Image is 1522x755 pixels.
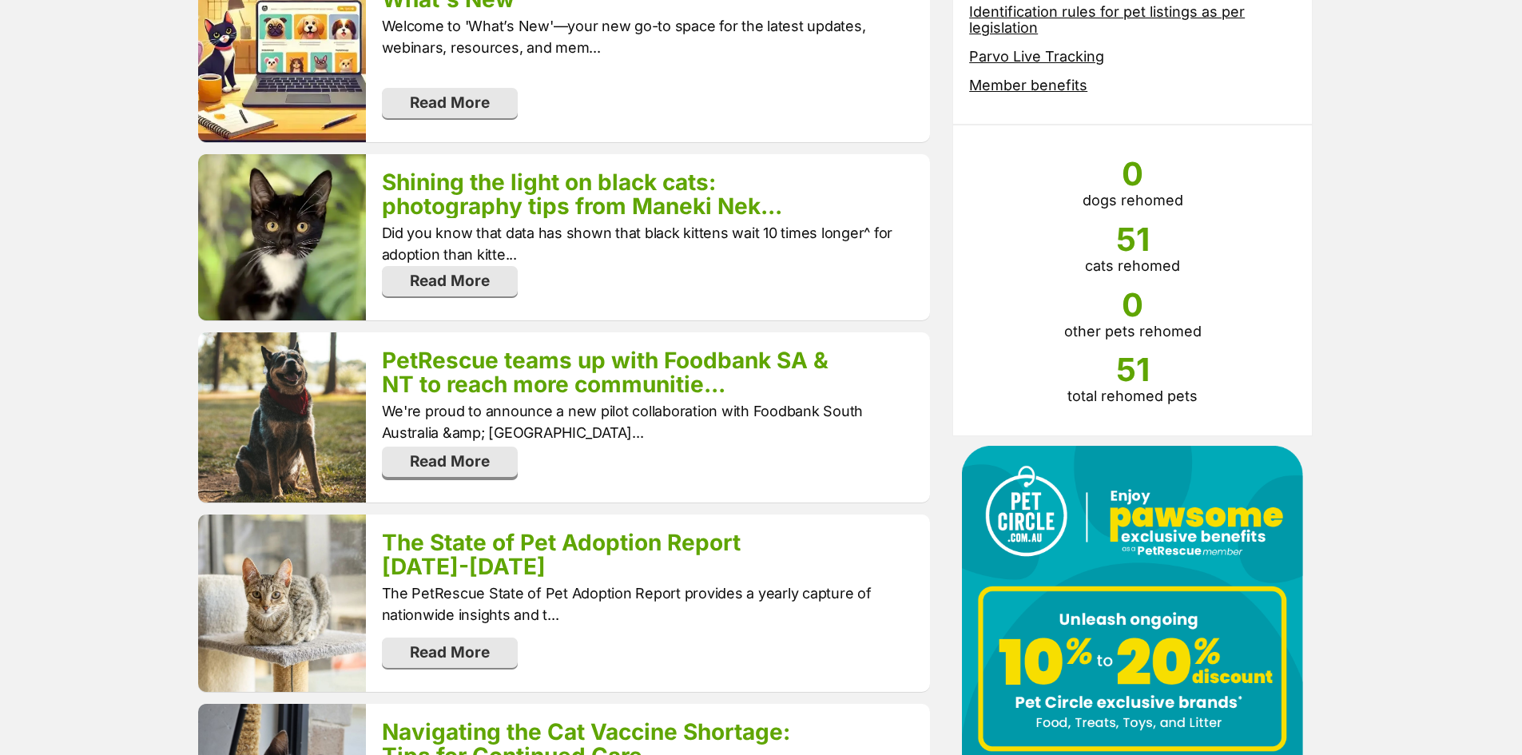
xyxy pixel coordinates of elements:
[969,156,1296,209] li: dogs rehomed
[382,638,518,668] a: Read More
[969,77,1087,93] a: Member benefits
[382,169,782,220] a: Shining the light on black cats: photography tips from Maneki Nek...
[410,643,490,662] span: translation missing: en.admin.index.read_more
[382,222,915,265] p: Did you know that data has shown that black kittens wait 10 times longer^ for adoption than kitte...
[382,88,518,118] a: Read More
[382,266,518,296] a: Read More
[382,529,741,580] a: The State of Pet Adoption Report [DATE]-[DATE]
[969,156,1296,193] span: 0
[969,3,1245,37] a: Identification rules for pet listings as per legislation
[382,447,518,477] a: Read More
[410,93,490,112] span: translation missing: en.admin.index.read_more
[969,352,1296,388] span: 51
[198,515,366,691] img: uplgmceoelu8k10jrmus.jpg
[198,332,366,503] img: gkvo58aekpnulbn2h6mv.jpg
[382,347,829,398] a: PetRescue teams up with Foodbank SA & NT to reach more communitie...
[969,48,1104,65] a: Parvo Live Tracking
[969,221,1296,275] li: cats rehomed
[969,287,1296,324] span: 0
[969,221,1296,258] span: 51
[969,287,1296,340] li: other pets rehomed
[969,352,1296,405] li: total rehomed pets
[382,15,915,58] p: Welcome to 'What’s New'—your new go-to space for the latest updates, webinars, resources, and mem...
[410,452,490,471] span: translation missing: en.admin.index.read_more
[382,582,915,626] p: The PetRescue State of Pet Adoption Report provides a yearly capture of nationwide insights and t...
[410,272,490,290] span: translation missing: en.admin.index.read_more
[198,154,366,320] img: foqe14o88vmjpyllfgmz.webp
[382,400,915,443] p: We're proud to announce a new pilot collaboration with Foodbank South Australia &amp; [GEOGRAPHIC...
